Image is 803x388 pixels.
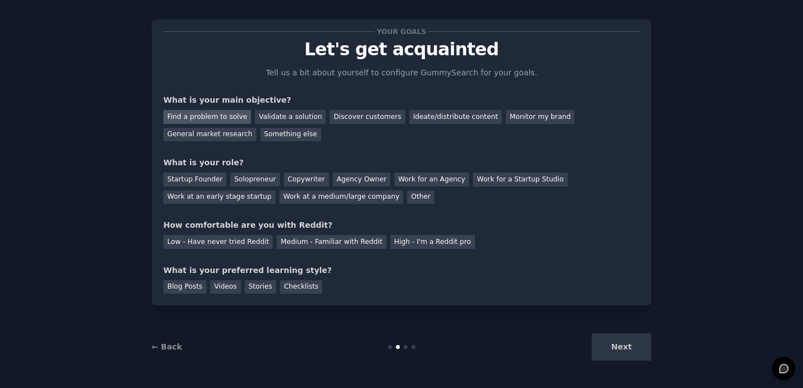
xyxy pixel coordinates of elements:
div: Low - Have never tried Reddit [163,235,273,249]
p: Tell us a bit about yourself to configure GummySearch for your goals. [261,67,542,79]
div: Agency Owner [333,173,390,186]
div: Work for a Startup Studio [473,173,567,186]
div: Checklists [280,280,322,294]
div: Copywriter [284,173,329,186]
div: What is your preferred learning style? [163,265,640,276]
div: Ideate/distribute content [409,110,502,124]
div: Work for an Agency [394,173,469,186]
span: Your goals [375,26,428,37]
div: Validate a solution [255,110,326,124]
div: Monitor my brand [506,110,574,124]
div: Blog Posts [163,280,206,294]
a: ← Back [152,342,182,351]
div: Find a problem to solve [163,110,251,124]
div: Something else [260,128,321,142]
div: General market research [163,128,257,142]
div: Other [407,190,434,204]
div: Solopreneur [230,173,279,186]
p: Let's get acquainted [163,40,640,59]
div: Startup Founder [163,173,226,186]
div: Work at an early stage startup [163,190,275,204]
div: High - I'm a Reddit pro [390,235,475,249]
div: Videos [210,280,241,294]
div: Medium - Familiar with Reddit [277,235,386,249]
div: How comfortable are you with Reddit? [163,219,640,231]
div: What is your role? [163,157,640,169]
div: Discover customers [330,110,405,124]
div: What is your main objective? [163,94,640,106]
div: Stories [245,280,276,294]
div: Work at a medium/large company [279,190,403,204]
